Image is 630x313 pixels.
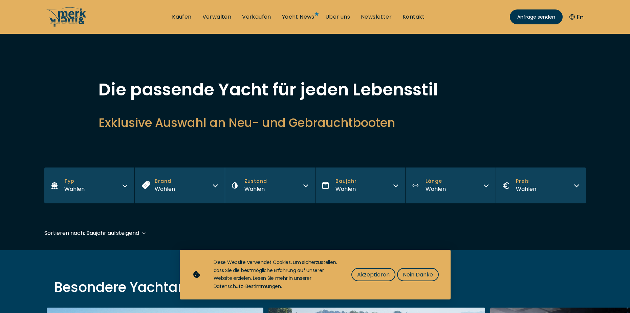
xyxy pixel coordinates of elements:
div: Wählen [516,185,536,193]
button: PreisWählen [496,167,586,203]
a: Über uns [325,13,350,21]
a: Newsletter [361,13,392,21]
button: BrandWählen [134,167,225,203]
a: Anfrage senden [510,9,563,24]
div: Diese Website verwendet Cookies, um sicherzustellen, dass Sie die bestmögliche Erfahrung auf unse... [214,259,338,291]
a: Yacht News [282,13,314,21]
button: Akzeptieren [351,268,395,281]
span: Nein Danke [403,270,433,279]
div: Wählen [335,185,357,193]
a: Kontakt [403,13,425,21]
div: Sortieren nach: Baujahr aufsteigend [44,229,139,237]
span: Anfrage senden [517,14,555,21]
span: Baujahr [335,178,357,185]
div: Wählen [155,185,175,193]
button: En [569,13,584,22]
a: Datenschutz-Bestimmungen [214,283,281,290]
span: Zustand [244,178,267,185]
span: Preis [516,178,536,185]
div: Wählen [244,185,267,193]
span: Akzeptieren [357,270,390,279]
a: Kaufen [172,13,191,21]
a: Verkaufen [242,13,271,21]
h2: Exklusive Auswahl an Neu- und Gebrauchtbooten [99,114,532,131]
div: Wählen [64,185,85,193]
a: Verwalten [202,13,232,21]
h1: Die passende Yacht für jeden Lebensstil [99,81,532,98]
div: Wählen [426,185,446,193]
span: Brand [155,178,175,185]
button: LängeWählen [405,167,496,203]
span: Typ [64,178,85,185]
button: Nein Danke [397,268,439,281]
button: ZustandWählen [225,167,315,203]
button: BaujahrWählen [315,167,406,203]
button: TypWählen [44,167,135,203]
span: Länge [426,178,446,185]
